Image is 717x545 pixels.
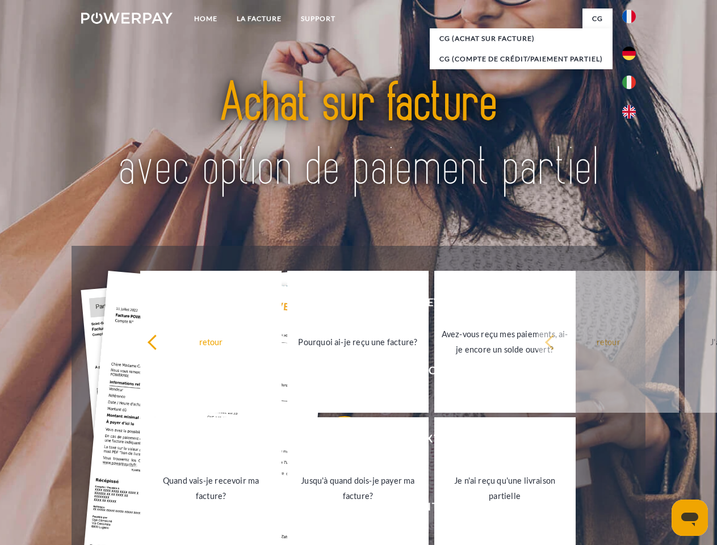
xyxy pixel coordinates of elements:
[622,105,636,119] img: en
[672,500,708,536] iframe: Bouton de lancement de la fenêtre de messagerie
[622,10,636,23] img: fr
[81,12,173,24] img: logo-powerpay-white.svg
[147,473,275,504] div: Quand vais-je recevoir ma facture?
[622,47,636,60] img: de
[147,334,275,349] div: retour
[582,9,613,29] a: CG
[294,473,422,504] div: Jusqu'à quand dois-je payer ma facture?
[441,473,569,504] div: Je n'ai reçu qu'une livraison partielle
[622,76,636,89] img: it
[430,49,613,69] a: CG (Compte de crédit/paiement partiel)
[434,271,576,413] a: Avez-vous reçu mes paiements, ai-je encore un solde ouvert?
[441,326,569,357] div: Avez-vous reçu mes paiements, ai-je encore un solde ouvert?
[294,334,422,349] div: Pourquoi ai-je reçu une facture?
[430,28,613,49] a: CG (achat sur facture)
[544,334,672,349] div: retour
[227,9,291,29] a: LA FACTURE
[291,9,345,29] a: Support
[108,54,609,217] img: title-powerpay_fr.svg
[185,9,227,29] a: Home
